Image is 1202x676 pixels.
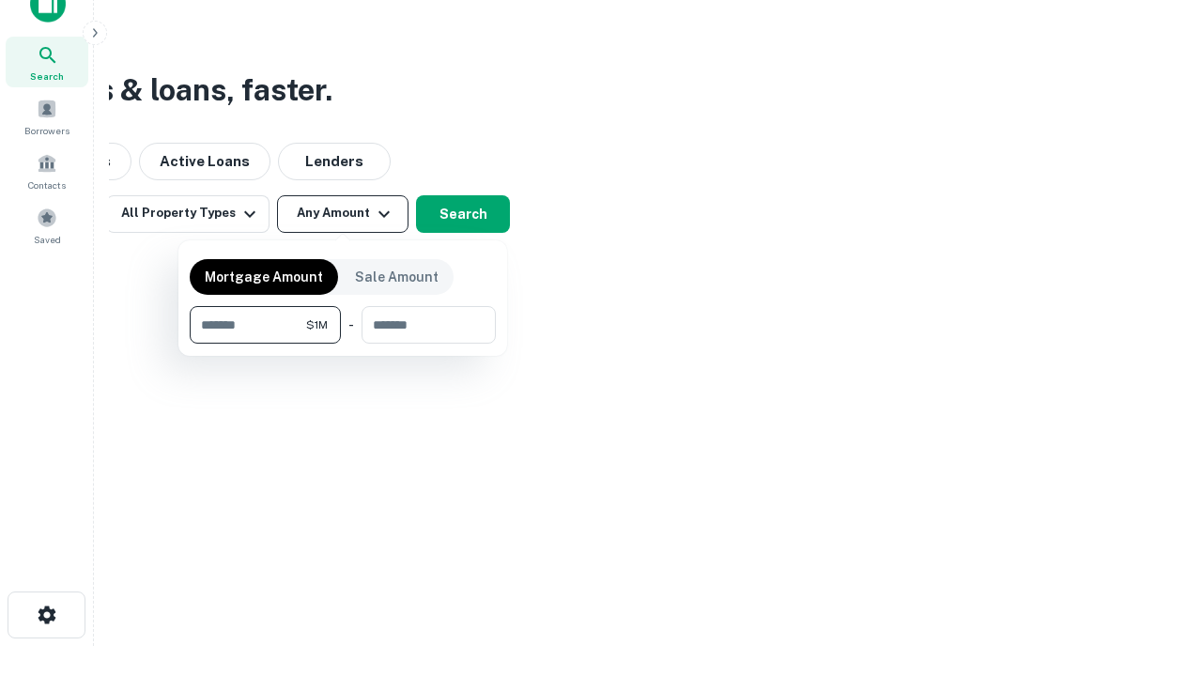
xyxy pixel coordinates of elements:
[348,306,354,344] div: -
[205,267,323,287] p: Mortgage Amount
[306,316,328,333] span: $1M
[355,267,439,287] p: Sale Amount
[1108,526,1202,616] iframe: Chat Widget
